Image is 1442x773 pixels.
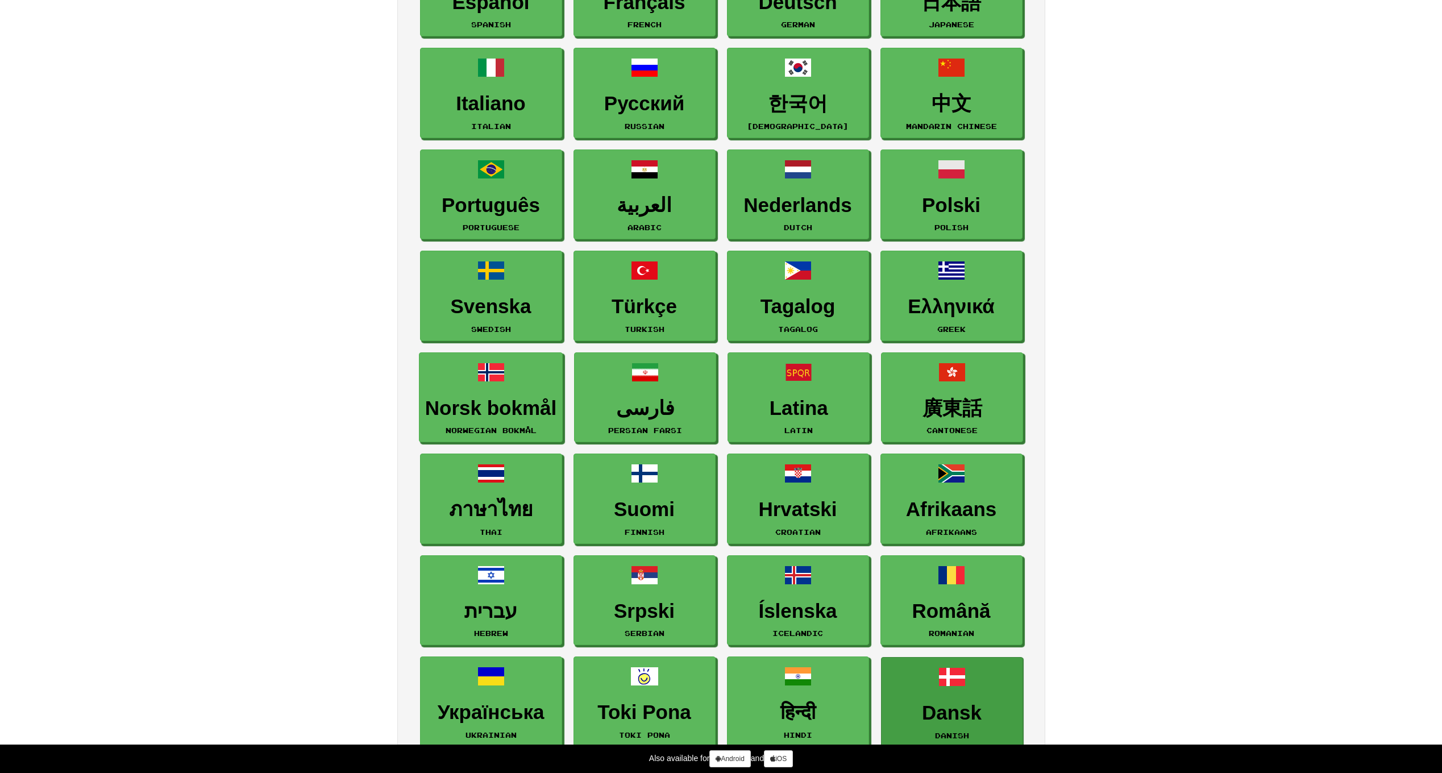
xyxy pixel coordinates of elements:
[625,528,664,536] small: Finnish
[426,701,556,724] h3: Українська
[778,325,818,333] small: Tagalog
[887,498,1016,521] h3: Afrikaans
[709,750,750,767] a: Android
[727,454,869,544] a: HrvatskiCroatian
[935,732,969,739] small: Danish
[619,731,670,739] small: Toki Pona
[887,93,1016,115] h3: 中文
[474,629,508,637] small: Hebrew
[574,656,716,747] a: Toki PonaToki Pona
[608,426,682,434] small: Persian Farsi
[420,454,562,544] a: ภาษาไทยThai
[426,600,556,622] h3: עברית
[906,122,997,130] small: Mandarin Chinese
[887,296,1016,318] h3: Ελληνικά
[574,352,716,443] a: فارسیPersian Farsi
[471,122,511,130] small: Italian
[420,251,562,341] a: SvenskaSwedish
[420,656,562,747] a: УкраїнськаUkrainian
[625,122,664,130] small: Russian
[574,48,716,138] a: РусскийRussian
[880,251,1023,341] a: ΕλληνικάGreek
[426,194,556,217] h3: Português
[426,296,556,318] h3: Svenska
[727,149,869,240] a: NederlandsDutch
[480,528,502,536] small: Thai
[733,194,863,217] h3: Nederlands
[426,498,556,521] h3: ภาษาไทย
[880,48,1023,138] a: 中文Mandarin Chinese
[775,528,821,536] small: Croatian
[420,555,562,646] a: עבריתHebrew
[772,629,823,637] small: Icelandic
[887,702,1017,724] h3: Dansk
[887,194,1016,217] h3: Polski
[580,498,709,521] h3: Suomi
[733,498,863,521] h3: Hrvatski
[727,48,869,138] a: 한국어[DEMOGRAPHIC_DATA]
[733,93,863,115] h3: 한국어
[727,251,869,341] a: TagalogTagalog
[934,223,969,231] small: Polish
[426,93,556,115] h3: Italiano
[728,352,870,443] a: LatinaLatin
[580,194,709,217] h3: العربية
[880,454,1023,544] a: AfrikaansAfrikaans
[937,325,966,333] small: Greek
[580,600,709,622] h3: Srpski
[727,555,869,646] a: ÍslenskaIcelandic
[420,149,562,240] a: PortuguêsPortuguese
[734,397,863,419] h3: Latina
[926,528,977,536] small: Afrikaans
[625,325,664,333] small: Turkish
[580,701,709,724] h3: Toki Pona
[574,149,716,240] a: العربيةArabic
[628,223,662,231] small: Arabic
[926,426,978,434] small: Cantonese
[727,656,869,747] a: हिन्दीHindi
[887,600,1016,622] h3: Română
[733,701,863,724] h3: हिन्दी
[881,352,1023,443] a: 廣東話Cantonese
[784,223,812,231] small: Dutch
[881,657,1023,747] a: DanskDanish
[419,352,563,443] a: Norsk bokmålNorwegian Bokmål
[929,20,974,28] small: Japanese
[471,20,511,28] small: Spanish
[580,397,710,419] h3: فارسی
[471,325,511,333] small: Swedish
[733,296,863,318] h3: Tagalog
[420,48,562,138] a: ItalianoItalian
[733,600,863,622] h3: Íslenska
[574,555,716,646] a: SrpskiSerbian
[574,454,716,544] a: SuomiFinnish
[463,223,520,231] small: Portuguese
[625,629,664,637] small: Serbian
[887,397,1017,419] h3: 廣東話
[580,93,709,115] h3: Русский
[446,426,537,434] small: Norwegian Bokmål
[880,555,1023,646] a: RomânăRomanian
[784,426,813,434] small: Latin
[466,731,517,739] small: Ukrainian
[747,122,849,130] small: [DEMOGRAPHIC_DATA]
[784,731,812,739] small: Hindi
[574,251,716,341] a: TürkçeTurkish
[781,20,815,28] small: German
[764,750,793,767] a: iOS
[580,296,709,318] h3: Türkçe
[880,149,1023,240] a: PolskiPolish
[929,629,974,637] small: Romanian
[425,397,556,419] h3: Norsk bokmål
[628,20,662,28] small: French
